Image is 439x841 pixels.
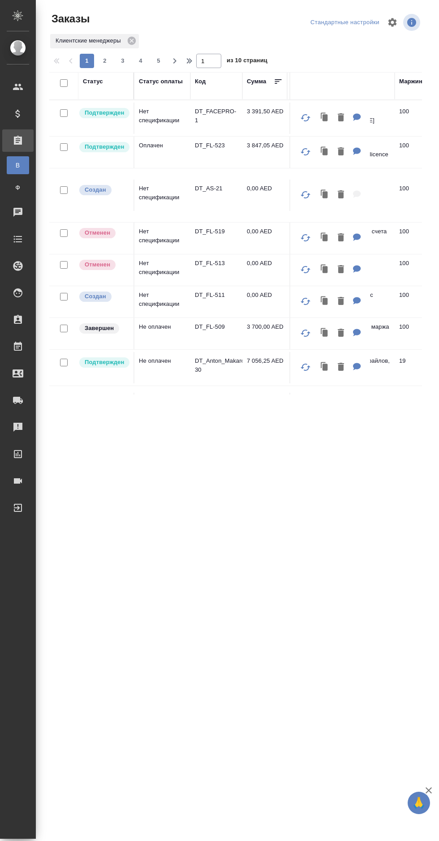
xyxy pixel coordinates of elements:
[85,108,124,117] p: Подтвержден
[195,322,238,331] p: DT_FL-509
[133,54,148,68] button: 4
[333,324,349,343] button: Удалить
[295,291,316,312] button: Обновить
[116,54,130,68] button: 3
[78,141,129,153] div: Выставляет КМ после уточнения всех необходимых деталей и получения согласия клиента на запуск. С ...
[134,254,190,286] td: Нет спецификации
[242,223,287,254] td: 0,00 AED
[85,292,106,301] p: Создан
[333,143,349,161] button: Удалить
[134,286,190,318] td: Нет спецификации
[333,229,349,247] button: Удалить
[349,324,366,343] button: Для КМ: открытие счета для FacePro маржа 100%
[295,141,316,163] button: Обновить
[295,322,316,344] button: Обновить
[78,259,129,271] div: Выставляет КМ после отмены со стороны клиента. Если уже после запуска – КМ пишет ПМу про отмену, ...
[333,358,349,377] button: Удалить
[83,77,103,86] div: Статус
[349,229,366,247] button: Для КМ: от КВ: открытие банковского счета для физического лица; возможно позже потребуется для юр
[133,56,148,65] span: 4
[195,227,238,236] p: DT_FL-519
[316,292,333,311] button: Клонировать
[242,103,287,134] td: 3 391,50 AED
[316,186,333,204] button: Клонировать
[308,16,382,30] div: split button
[56,36,124,45] p: Клиентские менеджеры
[227,55,267,68] span: из 10 страниц
[195,356,238,374] p: DT_Anton_Makarov_DODO-30
[242,180,287,211] td: 0,00 AED
[295,184,316,206] button: Обновить
[7,156,29,174] a: В
[242,318,287,349] td: 3 700,00 AED
[11,161,25,170] span: В
[98,54,112,68] button: 2
[316,261,333,279] button: Клонировать
[85,260,110,269] p: Отменен
[242,286,287,318] td: 0,00 AED
[242,254,287,286] td: 0,00 AED
[139,77,183,86] div: Статус оплаты
[295,356,316,378] button: Обновить
[151,54,166,68] button: 5
[242,393,287,424] td: 2 041,60 AED
[295,107,316,129] button: Обновить
[78,184,129,196] div: Выставляется автоматически при создании заказа
[85,358,124,367] p: Подтвержден
[134,180,190,211] td: Нет спецификации
[333,109,349,127] button: Удалить
[134,393,190,424] td: Не оплачен
[195,184,238,193] p: DT_AS-21
[85,228,110,237] p: Отменен
[295,227,316,249] button: Обновить
[382,12,403,33] span: Настроить таблицу
[85,324,114,333] p: Завершен
[295,259,316,280] button: Обновить
[242,352,287,383] td: 7 056,25 AED
[134,318,190,349] td: Не оплачен
[78,356,129,369] div: Выставляет КМ после уточнения всех необходимых деталей и получения согласия клиента на запуск. С ...
[316,109,333,127] button: Клонировать
[316,324,333,343] button: Клонировать
[195,141,238,150] p: DT_FL-523
[151,56,166,65] span: 5
[98,56,112,65] span: 2
[195,77,206,86] div: Код
[411,794,426,812] span: 🙏
[247,77,266,86] div: Сумма
[134,103,190,134] td: Нет спецификации
[349,292,366,311] button: Для КМ: от КВ: Выход на рынок ОАЭ с продукцией нашего производства. В том числе маркетплейсы
[85,185,106,194] p: Создан
[349,143,366,161] button: Для КМ: оплата В.Печенкиной за eTrade licence
[195,259,238,268] p: DT_FL-513
[316,229,333,247] button: Клонировать
[78,227,129,239] div: Выставляет КМ после отмены со стороны клиента. Если уже после запуска – КМ пишет ПМу про отмену, ...
[403,14,422,31] span: Посмотреть информацию
[134,137,190,168] td: Оплачен
[316,358,333,377] button: Клонировать
[49,12,90,26] span: Заказы
[78,107,129,119] div: Выставляет КМ после уточнения всех необходимых деталей и получения согласия клиента на запуск. С ...
[85,142,124,151] p: Подтвержден
[349,109,366,127] button: Для КМ: Легализация диплома для сотрудницы Алия
[11,183,25,192] span: Ф
[242,137,287,168] td: 3 847,05 AED
[195,107,238,125] p: DT_FACEPRO-1
[78,291,129,303] div: Выставляется автоматически при создании заказа
[134,223,190,254] td: Нет спецификации
[349,261,366,279] button: Для КМ: от КВ: Я гражданин Украины проживаю в ОАЭ. Был разведен в тушинском загсе, г.Москва. на р...
[116,56,130,65] span: 3
[50,34,139,48] div: Клиентские менеджеры
[333,186,349,204] button: Удалить
[316,143,333,161] button: Клонировать
[349,358,366,377] button: Для КМ: Рабочая виза, соединение файлов, внесение изменений в договор
[408,792,430,814] button: 🙏
[333,292,349,311] button: Удалить
[78,322,129,335] div: Выставляет КМ при направлении счета или после выполнения всех работ/сдачи заказа клиенту. Окончат...
[333,261,349,279] button: Удалить
[134,352,190,383] td: Не оплачен
[195,291,238,300] p: DT_FL-511
[7,179,29,197] a: Ф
